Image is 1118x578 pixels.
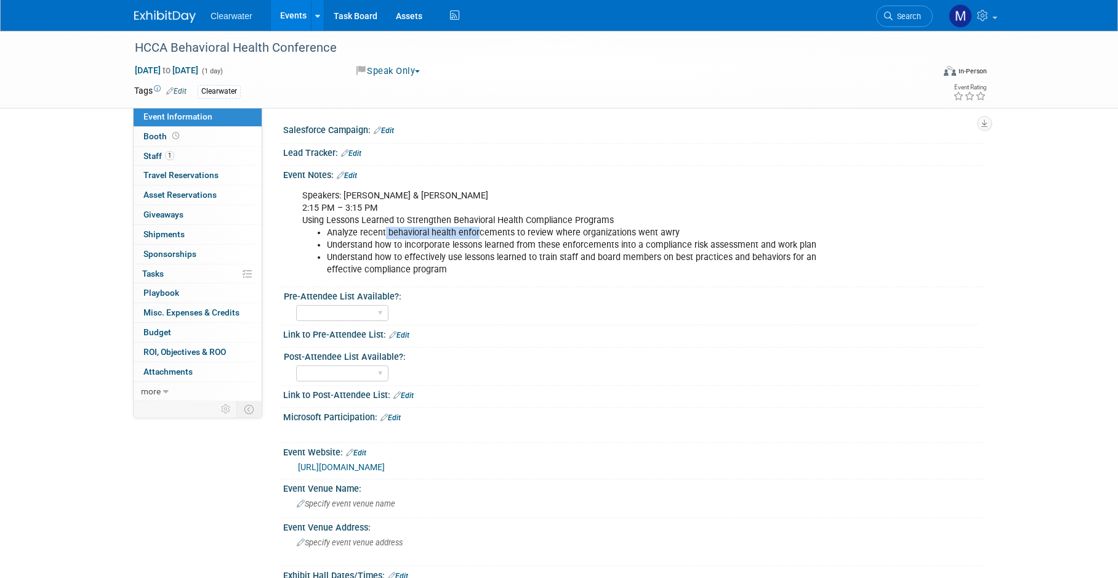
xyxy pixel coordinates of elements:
[131,37,914,59] div: HCCA Behavioral Health Conference
[949,4,972,28] img: Monica Pastor
[134,185,262,205] a: Asset Reservations
[143,367,193,377] span: Attachments
[283,408,984,424] div: Microsoft Participation:
[134,225,262,244] a: Shipments
[215,401,237,417] td: Personalize Event Tab Strip
[170,131,182,140] span: Booth not reserved yet
[294,184,848,283] div: Speakers: [PERSON_NAME] & [PERSON_NAME] 2:15 PM – 3:15 PM Using Lessons Learned to Strengthen Beh...
[327,239,841,251] li: Understand how to incorporate lessons learned from these enforcements into a compliance risk asse...
[374,126,394,135] a: Edit
[352,65,425,78] button: Speak Only
[142,269,164,279] span: Tasks
[143,327,171,337] span: Budget
[161,65,172,75] span: to
[166,87,187,96] a: Edit
[143,347,226,357] span: ROI, Objectives & ROO
[944,66,956,76] img: Format-Inperson.png
[143,249,196,259] span: Sponsorships
[327,227,841,239] li: Analyze recent behavioral health enforcements to review where organizations went awry
[876,6,933,27] a: Search
[143,131,182,141] span: Booth
[284,348,978,363] div: Post-Attendee List Available?:
[143,112,212,121] span: Event Information
[283,121,984,137] div: Salesforce Campaign:
[143,170,219,180] span: Travel Reservations
[143,210,183,219] span: Giveaways
[134,127,262,146] a: Booth
[341,149,361,158] a: Edit
[134,283,262,303] a: Playbook
[283,144,984,160] div: Lead Tracker:
[284,287,978,303] div: Pre-Attendee List Available?:
[283,479,984,495] div: Event Venue Name:
[953,84,986,91] div: Event Rating
[283,518,984,534] div: Event Venue Address:
[134,303,262,322] a: Misc. Expenses & Credits
[393,391,414,400] a: Edit
[134,362,262,381] a: Attachments
[134,147,262,166] a: Staff1
[134,205,262,224] a: Giveaways
[134,343,262,362] a: ROI, Objectives & ROO
[134,10,196,23] img: ExhibitDay
[143,151,174,161] span: Staff
[143,307,239,317] span: Misc. Expenses & Credits
[389,331,409,340] a: Edit
[201,67,223,75] span: (1 day)
[283,443,984,459] div: Event Website:
[143,229,185,239] span: Shipments
[211,11,252,21] span: Clearwater
[134,264,262,283] a: Tasks
[337,171,357,180] a: Edit
[134,166,262,185] a: Travel Reservations
[380,413,401,422] a: Edit
[860,64,987,83] div: Event Format
[346,449,366,457] a: Edit
[143,190,217,200] span: Asset Reservations
[134,323,262,342] a: Budget
[893,12,921,21] span: Search
[958,67,987,76] div: In-Person
[165,151,174,160] span: 1
[134,107,262,126] a: Event Information
[327,251,841,276] li: Understand how to effectively use lessons learned to train staff and board members on best practi...
[237,401,262,417] td: Toggle Event Tabs
[297,499,395,508] span: Specify event venue name
[134,245,262,264] a: Sponsorships
[134,84,187,99] td: Tags
[198,85,241,98] div: Clearwater
[141,386,161,396] span: more
[298,462,385,472] a: [URL][DOMAIN_NAME]
[134,382,262,401] a: more
[143,288,179,298] span: Playbook
[134,65,199,76] span: [DATE] [DATE]
[283,166,984,182] div: Event Notes:
[283,325,984,341] div: Link to Pre-Attendee List:
[283,386,984,402] div: Link to Post-Attendee List:
[297,538,403,547] span: Specify event venue address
